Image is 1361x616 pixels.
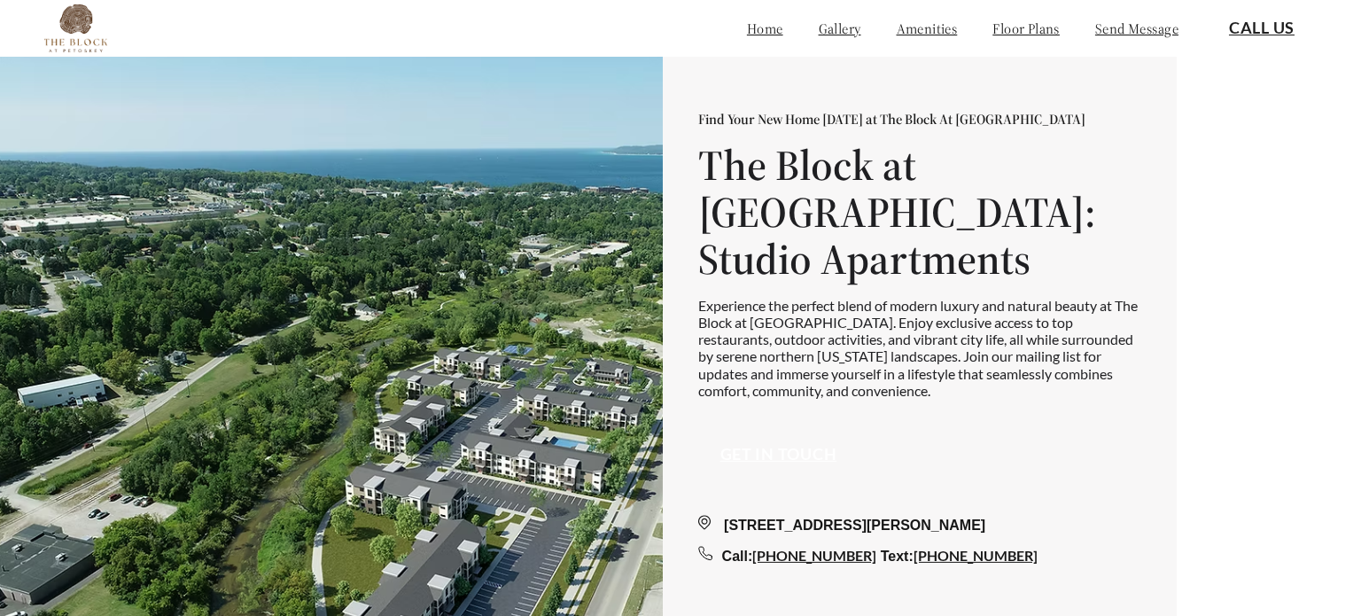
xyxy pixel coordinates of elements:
a: gallery [819,19,861,37]
span: Text: [881,548,914,563]
h1: The Block at [GEOGRAPHIC_DATA]: Studio Apartments [698,142,1141,282]
a: Get in touch [720,445,837,464]
p: Find Your New Home [DATE] at The Block At [GEOGRAPHIC_DATA] [698,110,1141,128]
a: amenities [897,19,958,37]
a: [PHONE_NUMBER] [914,546,1038,563]
div: [STREET_ADDRESS][PERSON_NAME] [698,514,1141,535]
button: Get in touch [698,434,859,475]
span: Call: [722,548,753,563]
img: The%20Block%20at%20Petoskey%20Logo%20-%20Transparent%20Background%20(1).png [44,4,107,52]
a: floor plans [992,19,1060,37]
a: [PHONE_NUMBER] [752,546,876,563]
a: send message [1095,19,1178,37]
a: home [747,19,783,37]
p: Experience the perfect blend of modern luxury and natural beauty at The Block at [GEOGRAPHIC_DATA... [698,297,1141,399]
button: Call Us [1207,8,1317,49]
a: Call Us [1229,19,1295,38]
